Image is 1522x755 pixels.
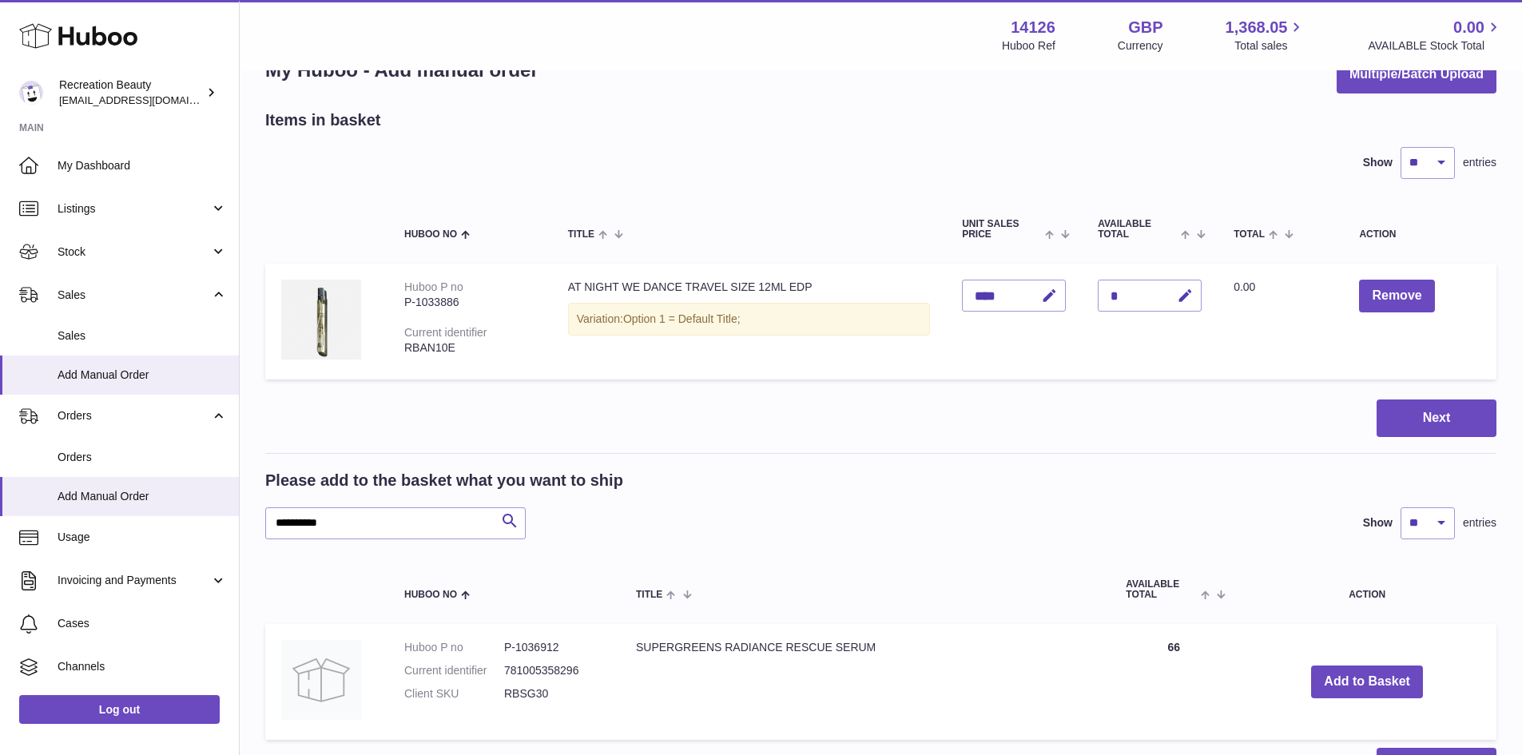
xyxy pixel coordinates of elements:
dt: Current identifier [404,663,504,678]
span: AVAILABLE Total [1126,579,1197,600]
img: AT NIGHT WE DANCE TRAVEL SIZE 12ML EDP [281,280,361,360]
span: Option 1 = Default Title; [623,312,741,325]
span: Title [568,229,594,240]
button: Next [1377,399,1496,437]
span: 1,368.05 [1226,17,1288,38]
div: P-1033886 [404,295,536,310]
dd: P-1036912 [504,640,604,655]
span: Unit Sales Price [962,219,1041,240]
div: RBAN10E [404,340,536,356]
span: Total sales [1234,38,1305,54]
dd: 781005358296 [504,663,604,678]
strong: 14126 [1011,17,1055,38]
a: 1,368.05 Total sales [1226,17,1306,54]
img: barney@recreationbeauty.com [19,81,43,105]
h1: My Huboo - Add manual order [265,58,538,83]
span: 0.00 [1234,280,1255,293]
span: AVAILABLE Stock Total [1368,38,1503,54]
dt: Client SKU [404,686,504,701]
span: Stock [58,244,210,260]
td: SUPERGREENS RADIANCE RESCUE SERUM [620,624,1110,740]
div: Action [1359,229,1480,240]
span: Listings [58,201,210,217]
dt: Huboo P no [404,640,504,655]
h2: Please add to the basket what you want to ship [265,470,623,491]
span: Orders [58,408,210,423]
div: Current identifier [404,326,487,339]
span: AVAILABLE Total [1098,219,1177,240]
span: Sales [58,288,210,303]
span: Orders [58,450,227,465]
td: 66 [1110,624,1238,740]
button: Multiple/Batch Upload [1337,56,1496,93]
span: Total [1234,229,1265,240]
span: Title [636,590,662,600]
img: SUPERGREENS RADIANCE RESCUE SERUM [281,640,361,720]
label: Show [1363,515,1393,530]
div: Variation: [568,303,930,336]
label: Show [1363,155,1393,170]
th: Action [1238,563,1496,616]
div: Huboo Ref [1002,38,1055,54]
a: 0.00 AVAILABLE Stock Total [1368,17,1503,54]
div: Recreation Beauty [59,77,203,108]
span: Huboo no [404,229,457,240]
span: Huboo no [404,590,457,600]
td: AT NIGHT WE DANCE TRAVEL SIZE 12ML EDP [552,264,946,379]
span: Channels [58,659,227,674]
span: My Dashboard [58,158,227,173]
button: Add to Basket [1311,666,1423,698]
span: Cases [58,616,227,631]
span: entries [1463,515,1496,530]
span: Add Manual Order [58,368,227,383]
span: Invoicing and Payments [58,573,210,588]
div: Currency [1118,38,1163,54]
h2: Items in basket [265,109,381,131]
dd: RBSG30 [504,686,604,701]
span: entries [1463,155,1496,170]
span: 0.00 [1453,17,1484,38]
span: [EMAIL_ADDRESS][DOMAIN_NAME] [59,93,235,106]
span: Usage [58,530,227,545]
a: Log out [19,695,220,724]
div: Huboo P no [404,280,463,293]
strong: GBP [1128,17,1162,38]
span: Sales [58,328,227,344]
span: Add Manual Order [58,489,227,504]
button: Remove [1359,280,1434,312]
